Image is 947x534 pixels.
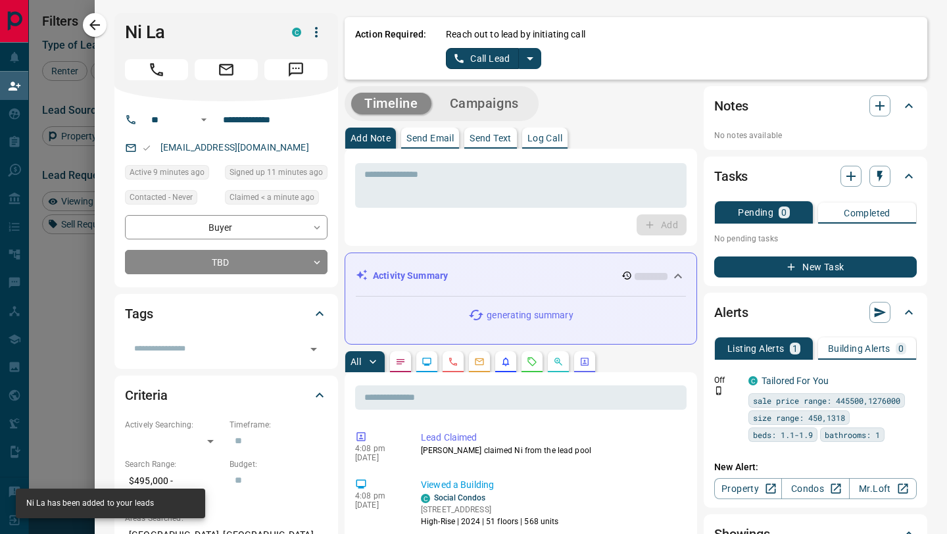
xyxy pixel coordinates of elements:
[714,374,741,386] p: Off
[474,356,485,367] svg: Emails
[753,411,845,424] span: size range: 450,1318
[356,264,686,288] div: Activity Summary
[727,344,785,353] p: Listing Alerts
[355,500,401,510] p: [DATE]
[421,445,681,456] p: [PERSON_NAME] claimed Ni from the lead pool
[714,297,917,328] div: Alerts
[714,302,748,323] h2: Alerts
[898,344,904,353] p: 0
[125,303,153,324] h2: Tags
[160,142,309,153] a: [EMAIL_ADDRESS][DOMAIN_NAME]
[738,208,773,217] p: Pending
[225,190,328,208] div: Sun Sep 14 2025
[421,494,430,503] div: condos.ca
[781,478,849,499] a: Condos
[714,256,917,278] button: New Task
[125,385,168,406] h2: Criteria
[500,356,511,367] svg: Listing Alerts
[195,59,258,80] span: Email
[125,22,272,43] h1: Ni La
[395,356,406,367] svg: Notes
[714,478,782,499] a: Property
[792,344,798,353] p: 1
[225,165,328,183] div: Sun Sep 14 2025
[748,376,758,385] div: condos.ca
[125,250,328,274] div: TBD
[230,191,314,204] span: Claimed < a minute ago
[762,376,829,386] a: Tailored For You
[373,269,448,283] p: Activity Summary
[230,166,323,179] span: Signed up 11 minutes ago
[421,504,559,516] p: [STREET_ADDRESS]
[714,386,723,395] svg: Push Notification Only
[355,491,401,500] p: 4:08 pm
[487,308,573,322] p: generating summary
[230,419,328,431] p: Timeframe:
[781,208,787,217] p: 0
[351,93,431,114] button: Timeline
[125,59,188,80] span: Call
[527,133,562,143] p: Log Call
[527,356,537,367] svg: Requests
[26,493,154,514] div: Ni La has been added to your leads
[437,93,532,114] button: Campaigns
[446,28,585,41] p: Reach out to lead by initiating call
[446,48,519,69] button: Call Lead
[125,215,328,239] div: Buyer
[421,431,681,445] p: Lead Claimed
[825,428,880,441] span: bathrooms: 1
[448,356,458,367] svg: Calls
[714,166,748,187] h2: Tasks
[422,356,432,367] svg: Lead Browsing Activity
[714,160,917,192] div: Tasks
[714,460,917,474] p: New Alert:
[753,394,900,407] span: sale price range: 445500,1276000
[753,428,813,441] span: beds: 1.1-1.9
[142,143,151,153] svg: Email Valid
[355,28,426,69] p: Action Required:
[130,166,205,179] span: Active 9 minutes ago
[714,229,917,249] p: No pending tasks
[125,379,328,411] div: Criteria
[130,191,193,204] span: Contacted - Never
[230,458,328,470] p: Budget:
[849,478,917,499] a: Mr.Loft
[421,516,559,527] p: High-Rise | 2024 | 51 floors | 568 units
[125,470,223,506] p: $495,000 - $1,160,000
[714,130,917,141] p: No notes available
[264,59,328,80] span: Message
[125,298,328,329] div: Tags
[714,90,917,122] div: Notes
[125,419,223,431] p: Actively Searching:
[406,133,454,143] p: Send Email
[351,133,391,143] p: Add Note
[434,493,485,502] a: Social Condos
[844,208,890,218] p: Completed
[579,356,590,367] svg: Agent Actions
[553,356,564,367] svg: Opportunities
[714,95,748,116] h2: Notes
[351,357,361,366] p: All
[421,478,681,492] p: Viewed a Building
[125,458,223,470] p: Search Range:
[125,512,328,524] p: Areas Searched:
[828,344,890,353] p: Building Alerts
[470,133,512,143] p: Send Text
[446,48,541,69] div: split button
[125,165,218,183] div: Sun Sep 14 2025
[292,28,301,37] div: condos.ca
[304,340,323,358] button: Open
[355,453,401,462] p: [DATE]
[196,112,212,128] button: Open
[355,444,401,453] p: 4:08 pm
